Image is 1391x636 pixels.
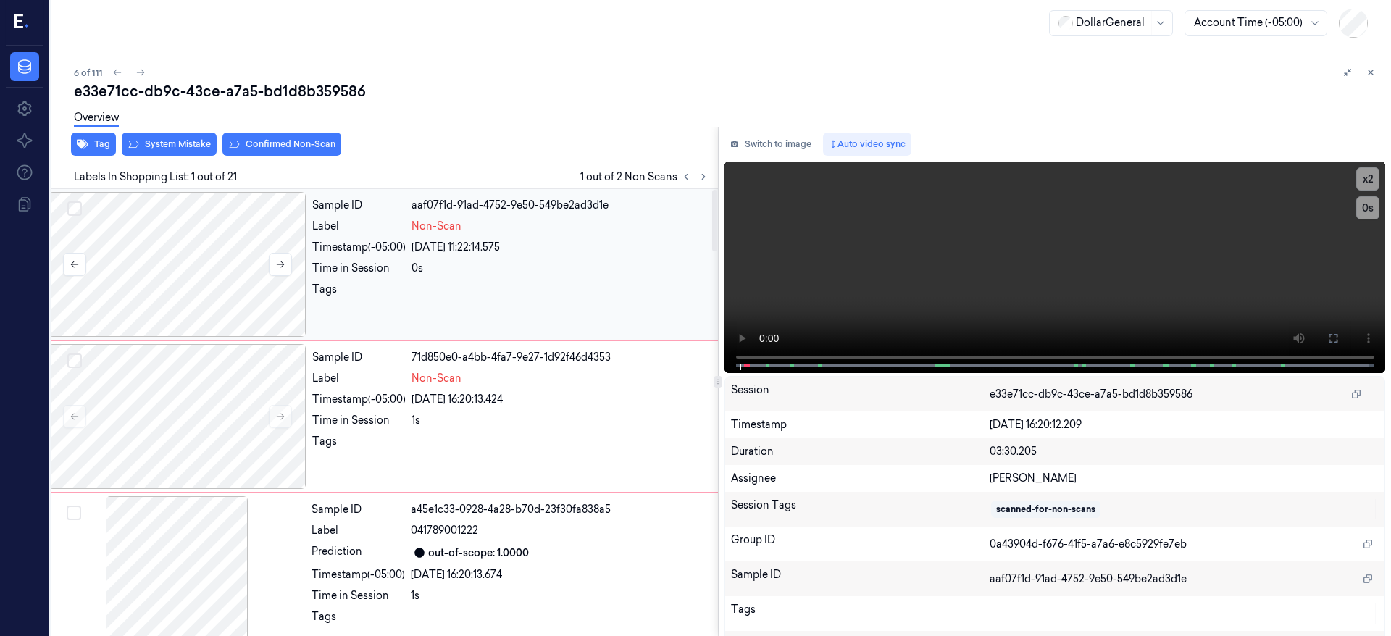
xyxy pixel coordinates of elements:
[731,532,990,556] div: Group ID
[67,353,82,368] button: Select row
[312,350,406,365] div: Sample ID
[312,198,406,213] div: Sample ID
[312,502,405,517] div: Sample ID
[312,261,406,276] div: Time in Session
[74,67,103,79] span: 6 of 111
[312,544,405,561] div: Prediction
[312,588,405,603] div: Time in Session
[428,545,529,561] div: out-of-scope: 1.0000
[312,567,405,582] div: Timestamp (-05:00)
[67,506,81,520] button: Select row
[731,567,990,590] div: Sample ID
[74,81,1379,101] div: e33e71cc-db9c-43ce-a7a5-bd1d8b359586
[823,133,911,156] button: Auto video sync
[74,170,237,185] span: Labels In Shopping List: 1 out of 21
[1356,196,1379,219] button: 0s
[724,133,817,156] button: Switch to image
[1356,167,1379,191] button: x2
[312,523,405,538] div: Label
[580,168,712,185] span: 1 out of 2 Non Scans
[990,471,1379,486] div: [PERSON_NAME]
[67,201,82,216] button: Select row
[731,602,990,625] div: Tags
[990,572,1187,587] span: aaf07f1d-91ad-4752-9e50-549be2ad3d1e
[312,282,406,305] div: Tags
[312,240,406,255] div: Timestamp (-05:00)
[312,609,405,632] div: Tags
[412,371,461,386] span: Non-Scan
[996,503,1095,516] div: scanned-for-non-scans
[731,417,990,432] div: Timestamp
[731,471,990,486] div: Assignee
[411,523,478,538] span: 041789001222
[990,444,1379,459] div: 03:30.205
[731,498,990,521] div: Session Tags
[312,413,406,428] div: Time in Session
[990,387,1192,402] span: e33e71cc-db9c-43ce-a7a5-bd1d8b359586
[412,219,461,234] span: Non-Scan
[122,133,217,156] button: System Mistake
[312,371,406,386] div: Label
[312,392,406,407] div: Timestamp (-05:00)
[74,110,119,127] a: Overview
[731,444,990,459] div: Duration
[312,434,406,457] div: Tags
[312,219,406,234] div: Label
[990,537,1187,552] span: 0a43904d-f676-41f5-a7a6-e8c5929fe7eb
[990,417,1379,432] div: [DATE] 16:20:12.209
[71,133,116,156] button: Tag
[222,133,341,156] button: Confirmed Non-Scan
[731,382,990,406] div: Session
